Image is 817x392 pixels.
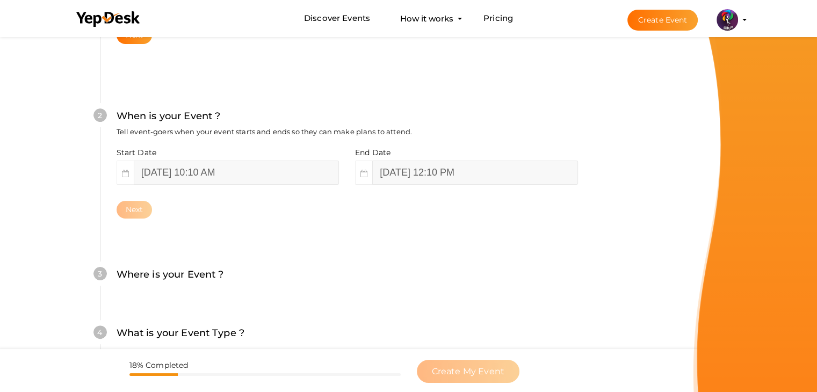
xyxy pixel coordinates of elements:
[397,9,457,28] button: How it works
[117,127,412,137] label: Tell event-goers when your event starts and ends so they can make plans to attend.
[117,267,224,282] label: Where is your Event ?
[134,161,339,185] input: Event start date
[372,161,577,185] input: Event end date
[93,325,107,339] div: 4
[304,9,370,28] a: Discover Events
[627,10,698,31] button: Create Event
[93,108,107,122] div: 2
[355,147,391,158] label: End Date
[117,108,221,124] label: When is your Event ?
[93,267,107,280] div: 3
[129,360,189,371] label: 18% Completed
[483,9,513,28] a: Pricing
[417,360,519,383] button: Create My Event
[117,147,156,158] label: Start Date
[117,201,153,219] button: Next
[717,9,738,31] img: 5BK8ZL5P_small.png
[432,366,504,376] span: Create My Event
[117,325,245,341] label: What is your Event Type ?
